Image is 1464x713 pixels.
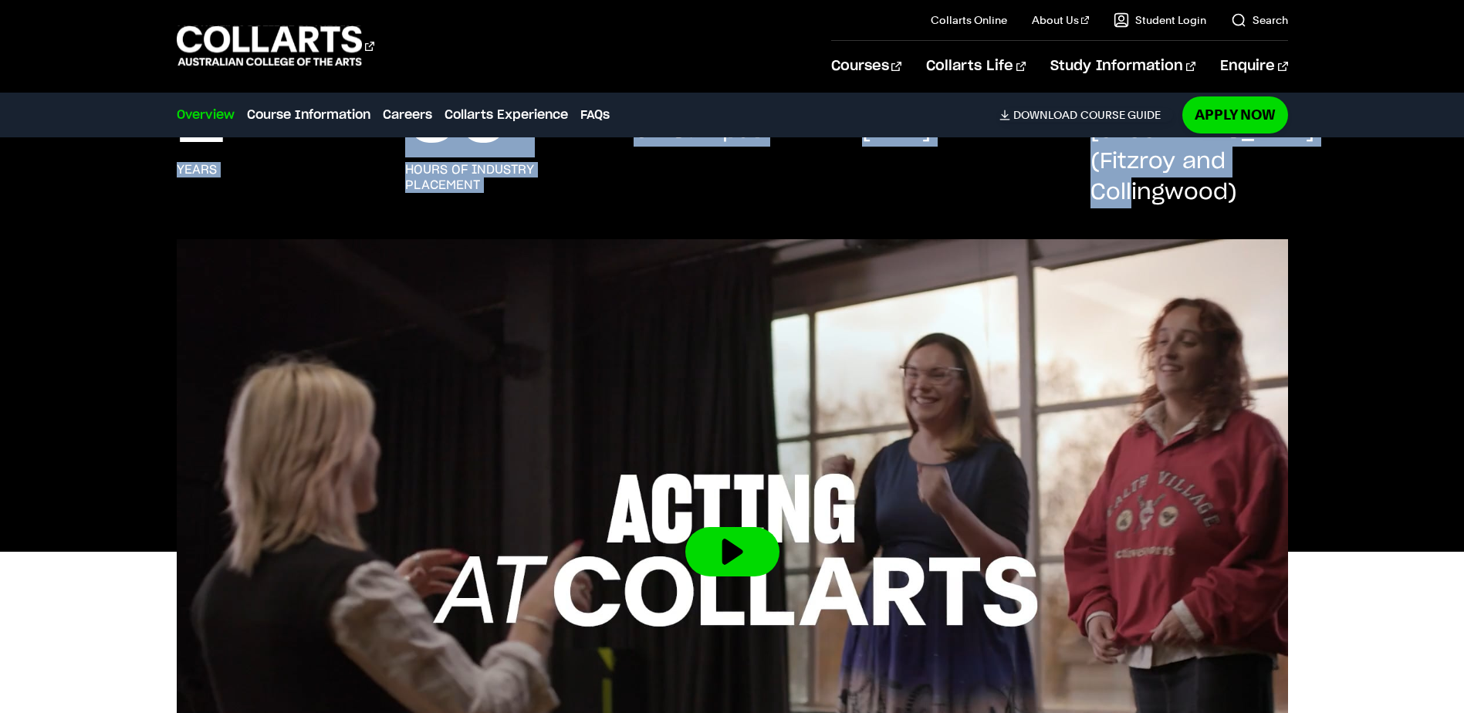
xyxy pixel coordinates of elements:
[247,106,370,124] a: Course Information
[1090,116,1314,208] p: [GEOGRAPHIC_DATA] (Fitzroy and Collingwood)
[405,88,510,150] p: 60
[580,106,610,124] a: FAQs
[1231,12,1288,28] a: Search
[926,41,1026,92] a: Collarts Life
[177,106,235,124] a: Overview
[1182,96,1288,133] a: Apply Now
[931,12,1007,28] a: Collarts Online
[999,108,1173,122] a: DownloadCourse Guide
[445,106,568,124] a: Collarts Experience
[1220,41,1287,92] a: Enquire
[1114,12,1206,28] a: Student Login
[177,24,374,68] div: Go to homepage
[1050,41,1195,92] a: Study Information
[405,162,603,193] h3: hours of industry placement
[1032,12,1089,28] a: About Us
[177,88,226,150] p: 2
[383,106,432,124] a: Careers
[831,41,901,92] a: Courses
[177,162,217,177] h3: years
[1013,108,1077,122] span: Download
